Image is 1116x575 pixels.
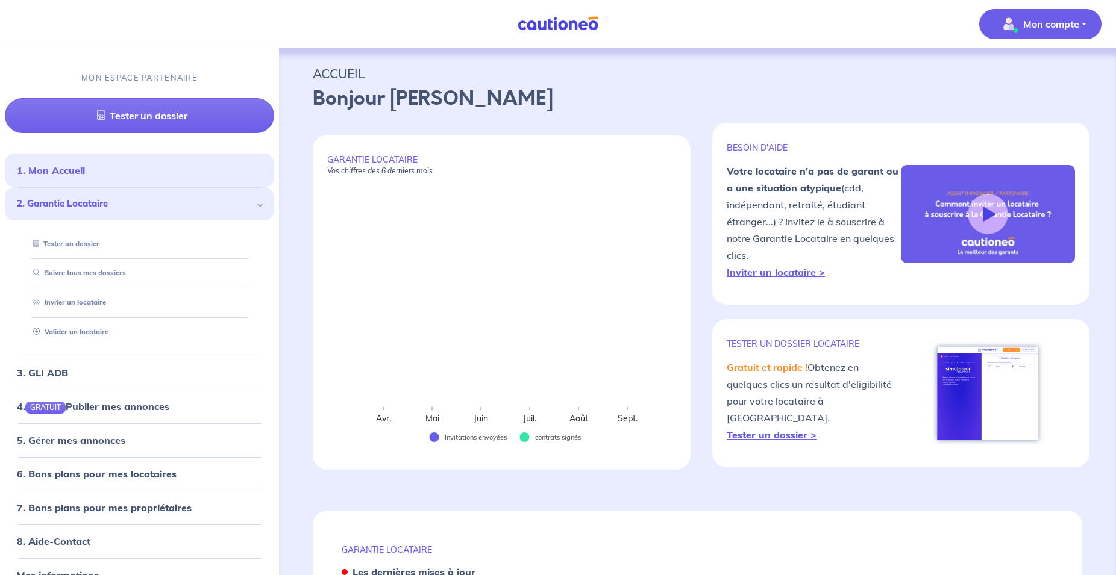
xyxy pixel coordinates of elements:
text: Août [569,413,588,424]
a: Valider un locataire [28,328,108,336]
img: video-gli-new-none.jpg [901,165,1075,263]
p: GARANTIE LOCATAIRE [327,154,676,176]
div: 2. Garantie Locataire [5,187,274,220]
div: 6. Bons plans pour mes locataires [5,462,274,486]
text: Sept. [618,413,638,424]
a: Inviter un locataire [28,298,106,306]
a: 6. Bons plans pour mes locataires [17,468,177,480]
a: Tester un dossier [28,239,99,247]
div: 3. GLI ADB [5,360,274,384]
a: Inviter un locataire > [727,266,825,278]
a: 1. Mon Accueil [17,164,85,176]
text: Mai [425,413,439,424]
img: simulateur.png [931,340,1045,446]
p: ACCUEIL [313,63,1082,84]
text: Juil. [522,413,536,424]
p: Obtenez en quelques clics un résultat d'éligibilité pour votre locataire à [GEOGRAPHIC_DATA]. [727,359,901,443]
text: Juin [473,413,488,424]
text: Avr. [376,413,391,424]
em: Gratuit et rapide ! [727,361,807,373]
strong: Votre locataire n'a pas de garant ou a une situation atypique [727,165,898,194]
span: 2. Garantie Locataire [17,197,253,211]
div: Inviter un locataire [19,293,260,312]
p: GARANTIE LOCATAIRE [342,544,1053,555]
a: 4.GRATUITPublier mes annonces [17,400,169,412]
a: 8. Aide-Contact [17,535,90,547]
button: illu_account_valid_menu.svgMon compte [979,9,1102,39]
div: Suivre tous mes dossiers [19,263,260,283]
a: 5. Gérer mes annonces [17,434,125,446]
em: Vos chiffres des 6 derniers mois [327,166,433,175]
p: Bonjour [PERSON_NAME] [313,84,1082,113]
div: 8. Aide-Contact [5,529,274,553]
p: Mon compte [1023,17,1079,31]
a: 7. Bons plans pour mes propriétaires [17,502,192,514]
div: Valider un locataire [19,322,260,342]
a: Tester un dossier [5,98,274,133]
a: Suivre tous mes dossiers [28,269,126,277]
div: 1. Mon Accueil [5,158,274,182]
img: Cautioneo [513,16,603,31]
p: TESTER un dossier locataire [727,338,901,349]
div: 5. Gérer mes annonces [5,428,274,452]
a: Tester un dossier > [727,429,817,441]
p: (cdd, indépendant, retraité, étudiant étranger...) ? Invitez le à souscrire à notre Garantie Loca... [727,163,901,281]
div: Tester un dossier [19,234,260,253]
div: 7. Bons plans pour mes propriétaires [5,496,274,520]
a: 3. GLI ADB [17,366,68,378]
img: illu_account_valid_menu.svg [999,14,1018,34]
p: BESOIN D'AIDE [727,142,901,153]
p: MON ESPACE PARTENAIRE [81,72,198,84]
div: 4.GRATUITPublier mes annonces [5,394,274,418]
